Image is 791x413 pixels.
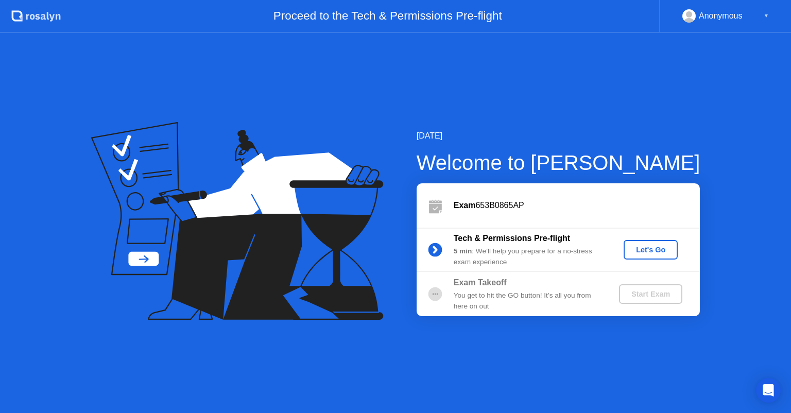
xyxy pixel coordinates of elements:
div: ▼ [764,9,769,23]
div: : We’ll help you prepare for a no-stress exam experience [454,246,602,267]
div: Anonymous [699,9,743,23]
button: Let's Go [624,240,678,260]
b: 5 min [454,247,472,255]
button: Start Exam [619,284,682,304]
b: Exam Takeoff [454,278,507,287]
b: Exam [454,201,476,210]
div: Open Intercom Messenger [756,378,781,403]
div: Welcome to [PERSON_NAME] [417,147,700,178]
div: You get to hit the GO button! It’s all you from here on out [454,290,602,312]
div: [DATE] [417,130,700,142]
div: Start Exam [623,290,678,298]
div: 653B0865AP [454,199,700,212]
div: Let's Go [628,246,674,254]
b: Tech & Permissions Pre-flight [454,234,570,243]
